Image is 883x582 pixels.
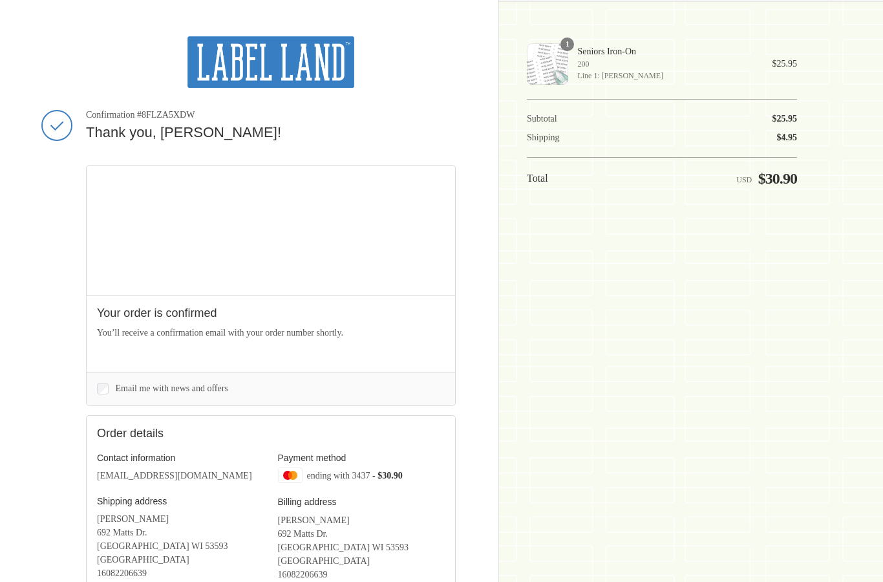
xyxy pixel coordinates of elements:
span: Total [527,173,548,184]
address: [PERSON_NAME] 692 Matts Dr. [GEOGRAPHIC_DATA] WI 53593 [GEOGRAPHIC_DATA] ‎16082206639 [278,513,445,581]
div: Google map displaying pin point of shipping address: Verona, Wisconsin [87,166,455,295]
h3: Payment method [278,452,445,464]
span: USD [736,175,752,184]
iframe: Google map displaying pin point of shipping address: Verona, Wisconsin [87,166,456,295]
img: Nursing Home Iron-On - Label Land [527,43,568,85]
h2: Thank you, [PERSON_NAME]! [86,124,456,142]
span: $30.90 [758,170,797,187]
h2: Your order is confirmed [97,306,445,321]
span: Confirmation #8FLZA5XDW [86,109,456,121]
span: - $30.90 [372,470,403,480]
bdo: [EMAIL_ADDRESS][DOMAIN_NAME] [97,471,252,480]
address: [PERSON_NAME] 692 Matts Dr. [GEOGRAPHIC_DATA] WI 53593 [GEOGRAPHIC_DATA] ‎16082206639 [97,512,264,580]
h3: Shipping address [97,495,264,507]
span: Seniors Iron-On [577,46,754,58]
span: Line 1: [PERSON_NAME] [577,70,754,81]
span: $4.95 [777,133,798,142]
img: Label Land [187,36,354,88]
p: You’ll receive a confirmation email with your order number shortly. [97,326,445,339]
span: 1 [560,38,574,51]
h2: Order details [97,426,271,441]
h3: Contact information [97,452,264,464]
th: Subtotal [527,113,610,125]
span: $25.95 [772,59,798,69]
span: Email me with news and offers [116,383,228,393]
span: Shipping [527,133,560,142]
span: $25.95 [772,114,798,124]
h3: Billing address [278,496,445,508]
span: 200 [577,58,754,70]
span: ending with 3437 [307,470,370,480]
